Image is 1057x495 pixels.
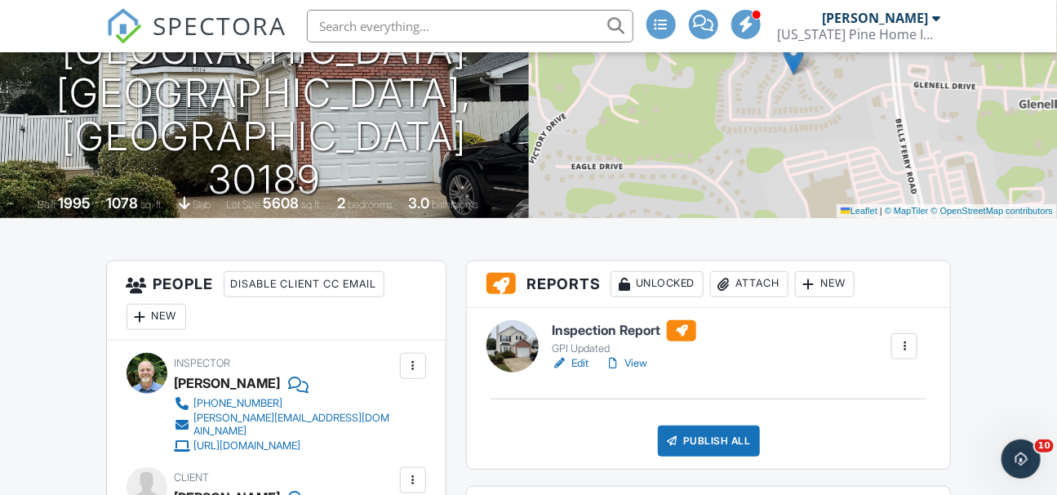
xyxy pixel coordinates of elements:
span: sq. ft. [140,198,163,211]
a: Edit [552,355,588,372]
a: © MapTiler [885,206,929,216]
span: Lot Size [226,198,260,211]
div: Georgia Pine Home Inspections [778,26,941,42]
div: [PERSON_NAME][EMAIL_ADDRESS][DOMAIN_NAME] [194,412,397,438]
div: GPI Updated [552,342,696,355]
div: 5608 [263,194,299,212]
a: [PERSON_NAME][EMAIL_ADDRESS][DOMAIN_NAME] [175,412,397,438]
a: SPECTORA [106,22,287,56]
span: Built [38,198,56,211]
h6: Inspection Report [552,320,696,341]
div: Publish All [658,426,760,457]
span: slab [193,198,211,211]
div: 1995 [58,194,91,212]
h3: Reports [467,261,950,308]
div: [PERSON_NAME] [175,371,281,395]
a: [PHONE_NUMBER] [175,395,397,412]
span: sq.ft. [301,198,322,211]
span: bedrooms [348,198,393,211]
div: New [127,304,186,330]
input: Search everything... [307,10,633,42]
div: 1078 [106,194,138,212]
span: 10 [1035,439,1054,453]
a: © OpenStreetMap contributors [931,206,1053,216]
span: bathrooms [432,198,478,211]
span: SPECTORA [153,8,287,42]
span: Client [175,471,210,484]
a: Leaflet [841,206,877,216]
iframe: Intercom live chat [1001,439,1041,479]
div: [URL][DOMAIN_NAME] [194,439,301,453]
div: Attach [710,271,788,297]
a: Inspection Report GPI Updated [552,320,696,356]
a: [URL][DOMAIN_NAME] [175,438,397,454]
img: The Best Home Inspection Software - Spectora [106,8,142,44]
div: [PHONE_NUMBER] [194,397,283,410]
div: New [795,271,855,297]
div: 2 [337,194,345,212]
h3: People [107,261,446,341]
span: | [880,206,882,216]
div: Unlocked [611,271,704,297]
div: Disable Client CC Email [224,271,384,297]
div: 3.0 [408,194,429,212]
div: [PERSON_NAME] [823,10,929,26]
a: View [605,355,647,372]
span: Inspector [175,357,231,369]
img: Marker [784,42,804,75]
